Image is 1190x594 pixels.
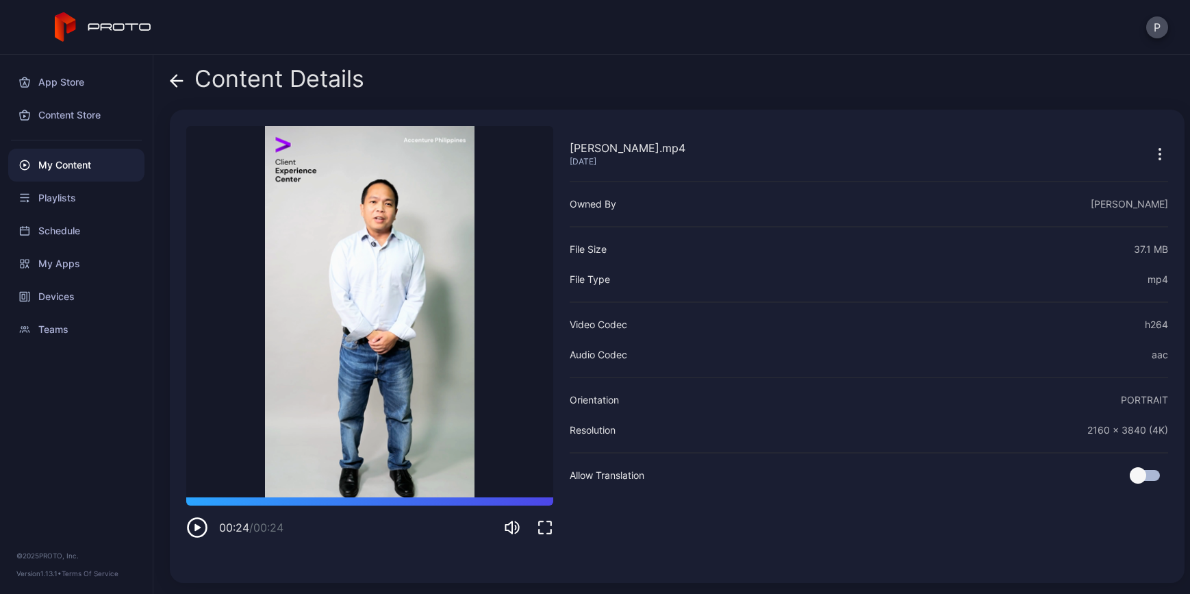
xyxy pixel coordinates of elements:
[1087,422,1168,438] div: 2160 x 3840 (4K)
[570,241,607,258] div: File Size
[570,140,685,156] div: [PERSON_NAME].mp4
[186,126,553,497] video: Sorry, your browser doesn‘t support embedded videos
[570,392,619,408] div: Orientation
[219,519,283,536] div: 00:24
[570,467,644,484] div: Allow Translation
[1148,271,1168,288] div: mp4
[8,313,144,346] a: Teams
[1091,196,1168,212] div: [PERSON_NAME]
[1152,347,1168,363] div: aac
[8,66,144,99] a: App Store
[570,271,610,288] div: File Type
[8,247,144,280] a: My Apps
[1121,392,1168,408] div: PORTRAIT
[570,422,616,438] div: Resolution
[16,569,62,578] span: Version 1.13.1 •
[8,280,144,313] a: Devices
[570,317,627,333] div: Video Codec
[170,66,364,99] div: Content Details
[1145,317,1168,333] div: h264
[1146,16,1168,38] button: P
[8,99,144,132] a: Content Store
[570,196,616,212] div: Owned By
[570,347,627,363] div: Audio Codec
[16,550,136,561] div: © 2025 PROTO, Inc.
[1134,241,1168,258] div: 37.1 MB
[62,569,118,578] a: Terms Of Service
[249,521,283,534] span: / 00:24
[8,182,144,214] a: Playlists
[8,149,144,182] a: My Content
[8,214,144,247] a: Schedule
[570,156,685,167] div: [DATE]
